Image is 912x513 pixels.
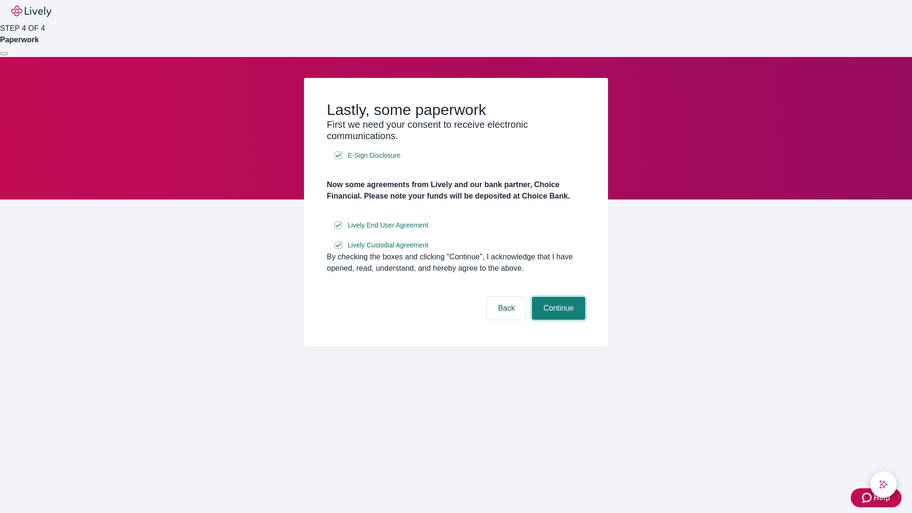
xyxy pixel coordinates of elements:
[327,179,585,202] h4: Now some agreements from Lively and our bank partner, Choice Financial. Please note your funds wi...
[327,251,585,274] div: By checking the boxes and clicking “Continue", I acknowledge that I have opened, read, understand...
[879,480,888,489] svg: Lively AI Assistant
[346,150,402,161] a: e-sign disclosure document
[346,239,430,251] a: e-sign disclosure document
[348,151,400,161] span: E-Sign Disclosure
[874,492,890,503] span: Help
[851,488,902,507] button: Zendesk support iconHelp
[348,220,428,230] span: Lively End User Agreement
[486,297,526,320] button: Back
[870,471,897,498] button: chat
[532,297,585,320] button: Continue
[327,101,585,119] h2: Lastly, some paperwork
[327,119,585,142] h3: First we need your consent to receive electronic communications.
[346,219,430,231] a: e-sign disclosure document
[862,492,874,503] svg: Zendesk support icon
[348,240,428,250] span: Lively Custodial Agreement
[11,6,51,17] img: Lively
